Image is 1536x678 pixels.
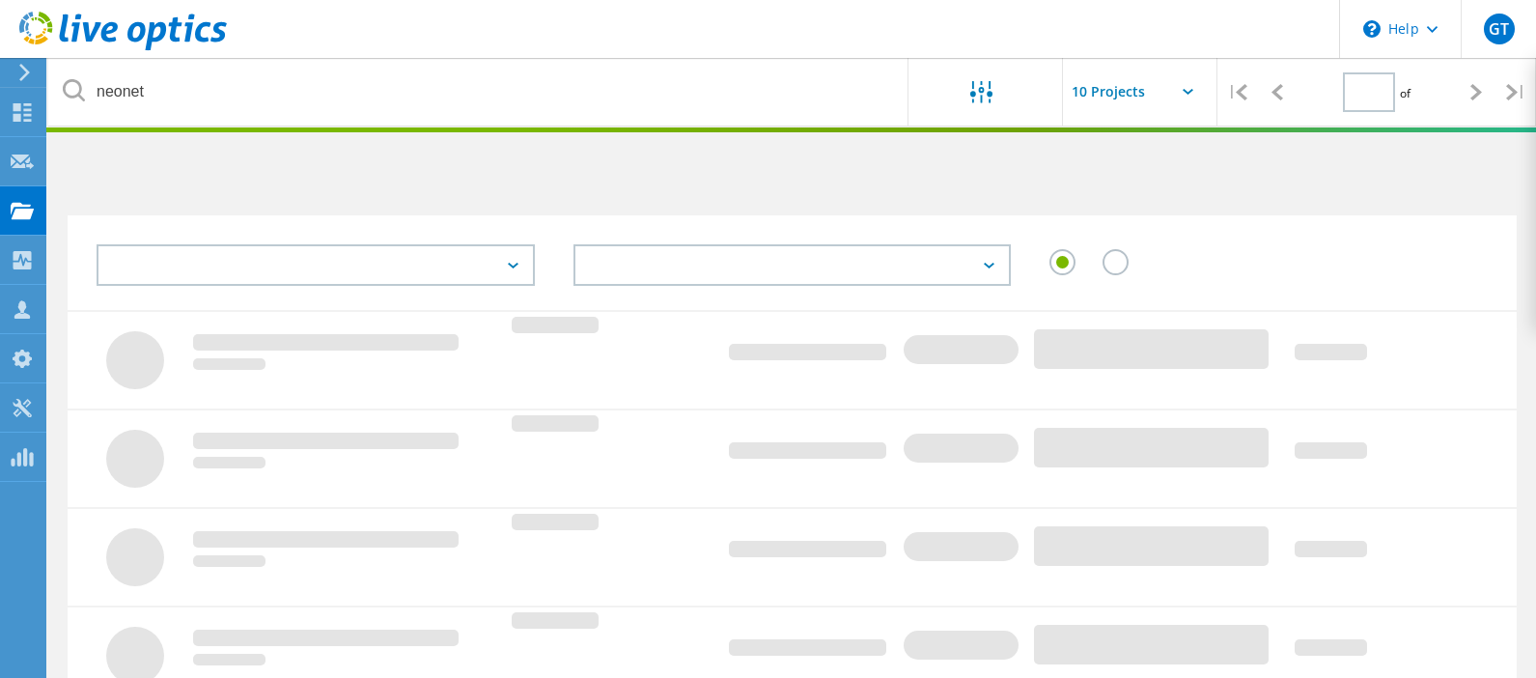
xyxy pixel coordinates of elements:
span: of [1400,85,1410,101]
span: GT [1489,21,1509,37]
a: Live Optics Dashboard [19,41,227,54]
input: undefined [48,58,909,126]
div: | [1496,58,1536,127]
div: | [1217,58,1257,127]
svg: \n [1363,20,1381,38]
